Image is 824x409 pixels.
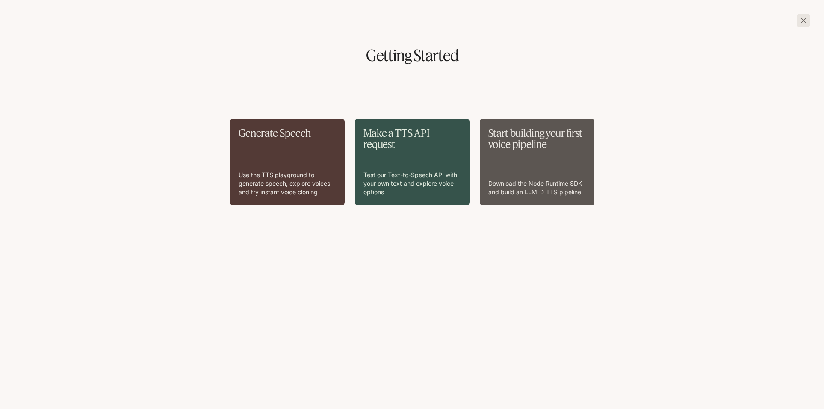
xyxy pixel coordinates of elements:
[488,127,586,150] p: Start building your first voice pipeline
[480,119,594,205] a: Start building your first voice pipelineDownload the Node Runtime SDK and build an LLM → TTS pipe...
[239,127,336,139] p: Generate Speech
[488,179,586,196] p: Download the Node Runtime SDK and build an LLM → TTS pipeline
[14,48,810,63] h1: Getting Started
[363,171,461,196] p: Test our Text-to-Speech API with your own text and explore voice options
[239,171,336,196] p: Use the TTS playground to generate speech, explore voices, and try instant voice cloning
[355,119,470,205] a: Make a TTS API requestTest our Text-to-Speech API with your own text and explore voice options
[230,119,345,205] a: Generate SpeechUse the TTS playground to generate speech, explore voices, and try instant voice c...
[363,127,461,150] p: Make a TTS API request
